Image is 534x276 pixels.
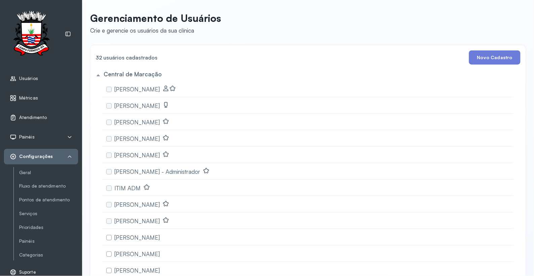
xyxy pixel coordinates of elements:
[114,86,160,93] span: [PERSON_NAME]
[19,95,38,101] span: Métricas
[19,211,78,216] a: Serviços
[114,152,160,159] span: [PERSON_NAME]
[19,168,78,177] a: Geral
[10,95,72,102] a: Métricas
[10,75,72,82] a: Usuários
[469,50,521,65] button: Novo Cadastro
[19,134,35,140] span: Painéis
[114,218,160,225] span: [PERSON_NAME]
[96,53,157,62] h4: 32 usuários cadastrados
[114,250,160,258] span: [PERSON_NAME]
[19,237,78,245] a: Painéis
[114,135,160,142] span: [PERSON_NAME]
[114,102,160,109] span: [PERSON_NAME]
[19,251,78,259] a: Categorias
[114,119,160,126] span: [PERSON_NAME]
[19,225,78,230] a: Prioridades
[19,196,78,204] a: Pontos de atendimento
[19,238,78,244] a: Painéis
[114,201,160,208] span: [PERSON_NAME]
[19,223,78,232] a: Prioridades
[19,252,78,258] a: Categorias
[114,234,160,241] span: [PERSON_NAME]
[114,185,141,192] span: ITIM ADM
[10,114,72,121] a: Atendimento
[19,209,78,218] a: Serviços
[19,183,78,189] a: Fluxo de atendimento
[19,182,78,190] a: Fluxo de atendimento
[19,197,78,203] a: Pontos de atendimento
[114,267,160,274] span: [PERSON_NAME]
[90,27,221,34] div: Crie e gerencie os usuários da sua clínica
[104,71,162,78] h5: Central de Marcação
[90,12,221,24] p: Gerenciamento de Usuários
[19,170,78,175] a: Geral
[19,76,38,81] span: Usuários
[114,168,200,175] span: [PERSON_NAME] - Administrador
[19,115,47,120] span: Atendimento
[19,154,53,159] span: Configurações
[7,11,56,57] img: Logotipo do estabelecimento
